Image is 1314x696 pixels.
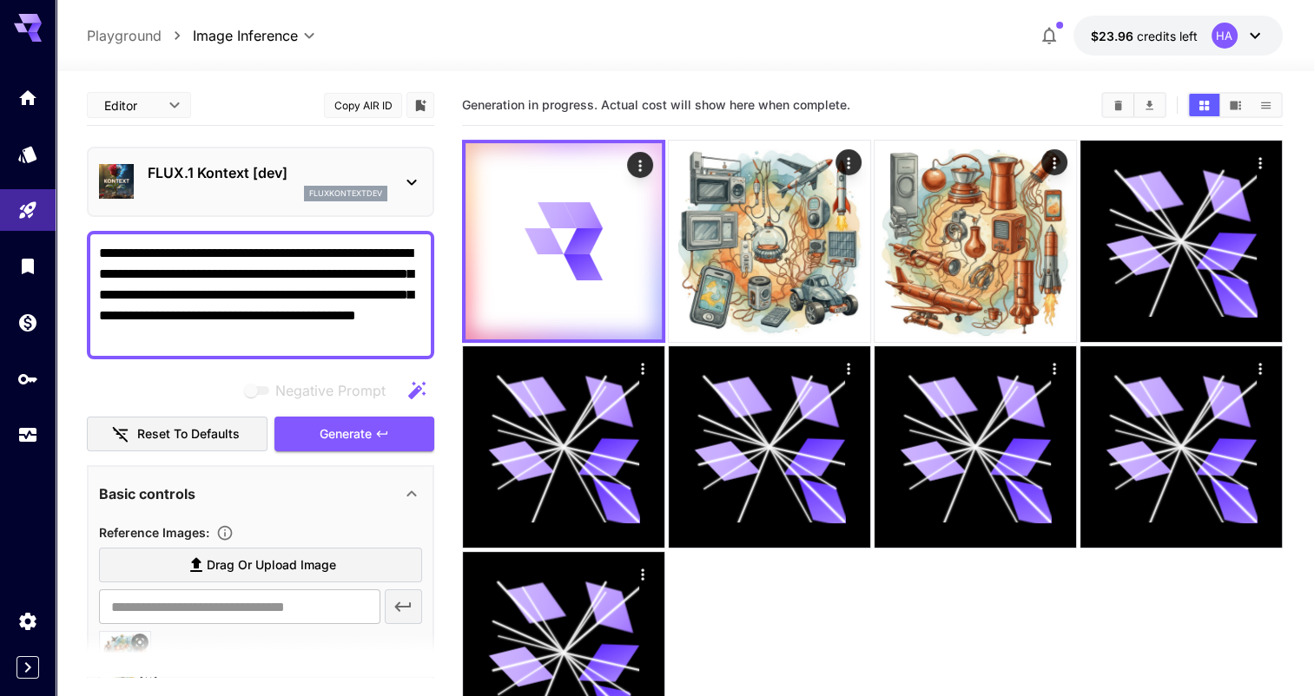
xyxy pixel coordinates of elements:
div: Actions [1041,149,1067,175]
button: Show media in grid view [1189,94,1219,116]
span: Drag or upload image [207,555,336,576]
button: Add to library [413,95,428,115]
p: fluxkontextdev [309,187,382,200]
nav: breadcrumb [87,25,193,46]
div: Actions [1041,355,1067,381]
div: Wallet [17,312,38,333]
span: Negative Prompt [275,380,386,401]
div: $23.95915 [1091,27,1198,45]
button: Upload a reference image to guide the result. This is needed for Image-to-Image or Inpainting. Su... [209,524,241,542]
div: Home [17,87,38,108]
div: Actions [835,355,862,381]
button: Expand sidebar [17,656,39,679]
button: Show media in video view [1220,94,1251,116]
button: Reset to defaults [87,417,267,452]
div: HA [1212,23,1238,49]
button: Download All [1134,94,1165,116]
div: Actions [630,561,656,587]
button: $23.95915HA [1073,16,1283,56]
div: Clear AllDownload All [1101,92,1166,118]
img: 9k= [669,141,870,342]
span: Generate [320,424,372,445]
div: API Keys [17,368,38,390]
span: Negative prompts are not compatible with the selected model. [241,379,399,401]
div: Actions [835,149,862,175]
span: Editor [104,96,158,115]
span: credits left [1137,29,1198,43]
span: Generation in progress. Actual cost will show here when complete. [462,97,850,112]
div: Show media in grid viewShow media in video viewShow media in list view [1187,92,1283,118]
div: FLUX.1 Kontext [dev]fluxkontextdev [99,155,422,208]
img: 2Q== [875,141,1076,342]
div: Actions [627,152,653,178]
label: Drag or upload image [99,548,422,583]
button: Generate [274,417,434,452]
p: FLUX.1 Kontext [dev] [148,162,387,183]
div: Settings [17,610,38,632]
div: Usage [17,424,38,446]
div: Basic controls [99,473,422,515]
button: Clear All [1103,94,1133,116]
a: Playground [87,25,162,46]
div: Playground [17,200,38,221]
button: Copy AIR ID [324,93,402,118]
span: Reference Images : [99,525,209,540]
p: Basic controls [99,483,195,504]
div: Library [17,255,38,277]
span: Image Inference [193,25,298,46]
div: Actions [1247,355,1273,381]
div: Actions [1247,149,1273,175]
div: Models [17,143,38,165]
button: Show media in list view [1251,94,1281,116]
span: $23.96 [1091,29,1137,43]
div: Actions [630,355,656,381]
